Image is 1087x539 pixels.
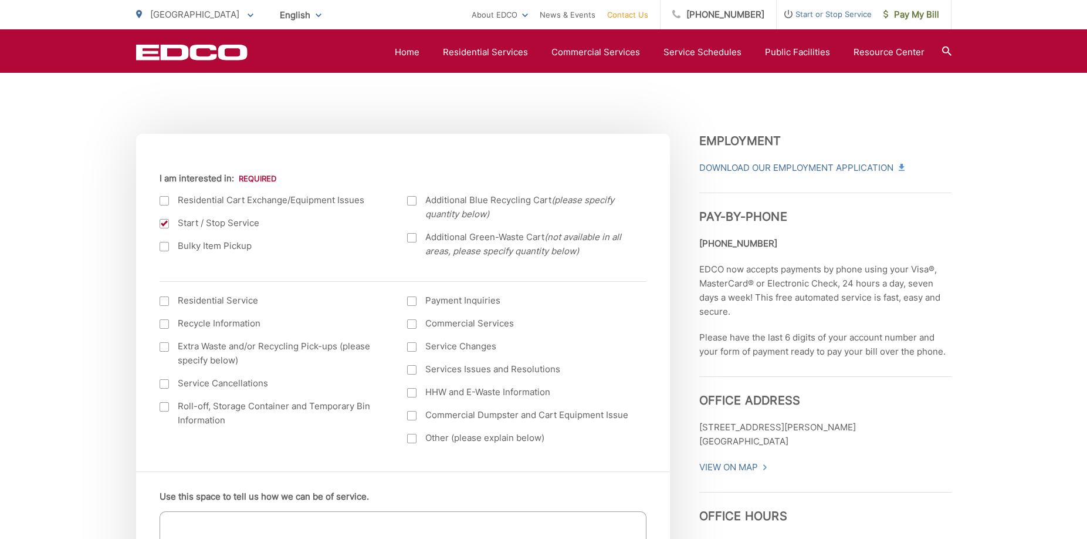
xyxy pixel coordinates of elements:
h3: Office Hours [699,492,951,523]
span: English [271,5,330,25]
label: Use this space to tell us how we can be of service. [160,491,369,502]
label: Recycle Information [160,316,384,331]
span: Pay My Bill [883,8,939,22]
a: Public Facilities [765,45,830,59]
a: EDCD logo. Return to the homepage. [136,44,248,60]
p: Please have the last 6 digits of your account number and your form of payment ready to pay your b... [699,331,951,359]
label: I am interested in: [160,173,276,184]
label: Bulky Item Pickup [160,239,384,253]
p: [STREET_ADDRESS][PERSON_NAME] [GEOGRAPHIC_DATA] [699,420,951,449]
a: Contact Us [607,8,648,22]
a: Download Our Employment Application [699,161,903,175]
h3: Office Address [699,376,951,407]
label: Other (please explain below) [407,431,632,445]
label: Roll-off, Storage Container and Temporary Bin Information [160,399,384,427]
a: Resource Center [854,45,925,59]
label: Service Cancellations [160,376,384,390]
a: Home [395,45,419,59]
p: EDCO now accepts payments by phone using your Visa®, MasterCard® or Electronic Check, 24 hours a ... [699,262,951,319]
a: Residential Services [443,45,528,59]
h3: Employment [699,134,951,148]
label: Start / Stop Service [160,216,384,230]
label: HHW and E-Waste Information [407,385,632,399]
h3: Pay-by-Phone [699,193,951,224]
a: Service Schedules [663,45,741,59]
label: Services Issues and Resolutions [407,362,632,376]
a: News & Events [540,8,595,22]
span: Additional Blue Recycling Cart [425,193,632,221]
strong: [PHONE_NUMBER] [699,238,777,249]
span: Additional Green-Waste Cart [425,230,632,258]
label: Residential Cart Exchange/Equipment Issues [160,193,384,207]
a: About EDCO [472,8,528,22]
span: [GEOGRAPHIC_DATA] [150,9,239,20]
label: Payment Inquiries [407,294,632,308]
a: View On Map [699,460,768,474]
label: Commercial Dumpster and Cart Equipment Issue [407,408,632,422]
a: Commercial Services [551,45,640,59]
label: Residential Service [160,294,384,308]
label: Extra Waste and/or Recycling Pick-ups (please specify below) [160,339,384,368]
label: Service Changes [407,339,632,353]
label: Commercial Services [407,316,632,331]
